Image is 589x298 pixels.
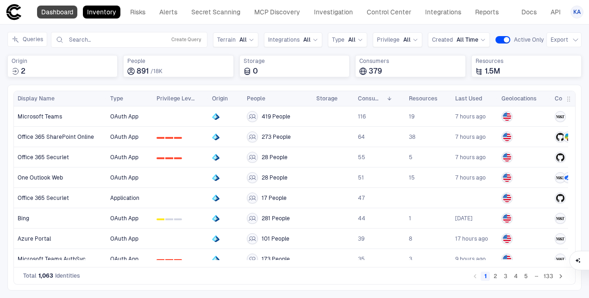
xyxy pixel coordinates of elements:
[247,95,265,102] span: People
[358,215,365,222] span: 44
[18,194,69,202] span: Office 365 Securlet
[358,235,364,242] span: 39
[316,95,338,102] span: Storage
[455,113,486,120] span: 7 hours ago
[573,8,581,16] span: KA
[358,174,364,181] span: 51
[262,154,288,161] span: 28 People
[455,133,486,141] div: 9/4/2025 10:02:18
[556,214,564,223] div: M&T Bank
[123,55,233,77] div: Total employees associated with identities
[38,272,53,279] span: 1,063
[556,133,564,141] div: GitHub
[262,113,290,120] span: 419 People
[501,95,537,102] span: Geolocations
[127,57,229,65] span: People
[503,214,511,223] img: US
[501,272,510,281] button: Go to page 3
[358,255,365,263] span: 35
[455,113,486,120] div: 9/4/2025 10:02:13
[409,174,415,181] span: 15
[455,235,488,242] div: 9/3/2025 23:44:01
[55,272,80,279] span: Identities
[455,174,486,181] div: 9/4/2025 09:53:27
[503,153,511,161] img: US
[409,95,438,102] span: Resources
[455,154,486,161] span: 7 hours ago
[358,95,383,102] span: Consumers
[470,270,566,281] nav: pagination navigation
[310,6,357,19] a: Investigation
[250,6,304,19] a: MCP Discovery
[165,137,173,139] div: 1
[455,215,472,222] div: 8/20/2025 17:27:43
[187,6,244,19] a: Secret Scanning
[174,259,182,261] div: 2
[110,215,138,222] span: OAuth App
[126,6,150,19] a: Risks
[169,34,203,45] button: Create Query
[491,272,500,281] button: Go to page 2
[174,157,182,159] div: 2
[18,133,94,141] span: Office 365 SharePoint Online
[564,174,573,182] div: Zscaler
[481,272,490,281] button: page 1
[165,259,173,261] div: 1
[409,235,412,242] span: 8
[157,157,164,159] div: 0
[556,272,565,281] button: Go to next page
[471,6,503,19] a: Reports
[403,36,411,43] span: All
[421,6,465,19] a: Integrations
[564,133,573,141] div: Microsoft 365
[155,6,182,19] a: Alerts
[358,113,366,120] span: 116
[503,235,511,243] img: US
[110,154,138,161] span: OAuth App
[212,95,228,102] span: Origin
[358,154,365,161] span: 55
[503,174,511,182] img: US
[455,133,486,141] span: 7 hours ago
[455,174,486,181] span: 7 hours ago
[409,113,414,120] span: 19
[570,6,583,19] button: KA
[157,137,164,139] div: 0
[18,255,86,263] span: Microsoft Teams AuthSvc
[503,133,511,141] img: US
[369,67,382,76] span: 379
[457,36,478,43] span: All Time
[355,55,465,77] div: Total consumers using identities
[18,154,69,161] span: Office 365 Securlet
[409,255,412,263] span: 3
[18,215,29,222] span: Bing
[110,195,139,201] span: Application
[546,32,582,47] button: Export
[262,255,290,263] span: 173 People
[37,6,77,19] a: Dashboard
[262,194,287,202] span: 17 People
[150,68,153,74] span: /
[157,95,195,102] span: Privilege Level
[217,36,236,43] span: Terrain
[262,235,289,242] span: 101 People
[165,218,173,220] div: 1
[18,95,55,102] span: Display Name
[174,218,182,220] div: 2
[110,256,138,262] span: OAuth App
[455,95,482,102] span: Last Used
[409,133,415,141] span: 38
[432,36,453,43] span: Created
[12,57,113,65] span: Origin
[542,272,555,281] button: Go to page 133
[348,36,356,43] span: All
[174,137,182,139] div: 2
[556,235,564,243] div: M&T Bank
[455,255,486,263] div: 9/4/2025 07:54:27
[253,67,258,76] span: 0
[363,6,415,19] a: Control Center
[471,55,582,77] div: Total resources accessed or granted by identities
[239,36,247,43] span: All
[244,57,345,65] span: Storage
[18,235,51,242] span: Azure Portal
